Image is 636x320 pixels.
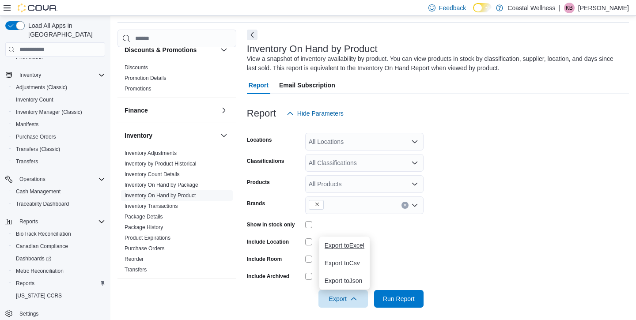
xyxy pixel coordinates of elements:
[12,266,105,276] span: Metrc Reconciliation
[12,253,55,264] a: Dashboards
[25,21,105,39] span: Load All Apps in [GEOGRAPHIC_DATA]
[12,278,105,289] span: Reports
[374,290,424,308] button: Run Report
[247,108,276,119] h3: Report
[247,30,257,40] button: Next
[12,229,75,239] a: BioTrack Reconciliation
[12,144,105,154] span: Transfers (Classic)
[9,185,109,198] button: Cash Management
[219,45,229,55] button: Discounts & Promotions
[125,45,197,54] h3: Discounts & Promotions
[566,3,573,13] span: KB
[9,240,109,252] button: Canadian Compliance
[219,130,229,141] button: Inventory
[247,54,625,73] div: View a snapshot of inventory availability by product. You can view products in stock by classific...
[12,229,105,239] span: BioTrack Reconciliation
[12,156,42,167] a: Transfers
[125,171,180,177] a: Inventory Count Details
[247,44,378,54] h3: Inventory On Hand by Product
[125,267,147,273] a: Transfers
[16,309,42,319] a: Settings
[16,70,105,80] span: Inventory
[125,106,148,115] h3: Finance
[9,81,109,94] button: Adjustments (Classic)
[16,96,53,103] span: Inventory Count
[16,280,34,287] span: Reports
[247,238,289,245] label: Include Location
[16,255,51,262] span: Dashboards
[247,136,272,143] label: Locations
[9,131,109,143] button: Purchase Orders
[16,216,105,227] span: Reports
[9,198,109,210] button: Traceabilty Dashboard
[411,138,418,145] button: Open list of options
[16,216,42,227] button: Reports
[12,94,57,105] a: Inventory Count
[16,121,38,128] span: Manifests
[507,3,555,13] p: Coastal Wellness
[16,174,105,184] span: Operations
[411,159,418,166] button: Open list of options
[9,118,109,131] button: Manifests
[16,292,62,299] span: [US_STATE] CCRS
[219,286,229,297] button: Loyalty
[12,241,72,252] a: Canadian Compliance
[247,273,289,280] label: Include Archived
[12,290,65,301] a: [US_STATE] CCRS
[9,277,109,290] button: Reports
[12,253,105,264] span: Dashboards
[411,181,418,188] button: Open list of options
[16,133,56,140] span: Purchase Orders
[559,3,560,13] p: |
[279,76,335,94] span: Email Subscription
[125,161,197,167] a: Inventory by Product Historical
[247,221,295,228] label: Show in stock only
[12,199,72,209] a: Traceabilty Dashboard
[383,294,415,303] span: Run Report
[9,94,109,106] button: Inventory Count
[12,186,105,197] span: Cash Management
[2,307,109,320] button: Settings
[12,82,71,93] a: Adjustments (Classic)
[125,106,217,115] button: Finance
[2,215,109,228] button: Reports
[12,119,105,130] span: Manifests
[16,308,105,319] span: Settings
[12,119,42,130] a: Manifests
[247,200,265,207] label: Brands
[16,146,60,153] span: Transfers (Classic)
[9,290,109,302] button: [US_STATE] CCRS
[9,265,109,277] button: Metrc Reconciliation
[247,179,270,186] label: Products
[249,76,269,94] span: Report
[12,156,105,167] span: Transfers
[9,106,109,118] button: Inventory Manager (Classic)
[319,254,370,272] button: Export toCsv
[16,200,69,207] span: Traceabilty Dashboard
[12,199,105,209] span: Traceabilty Dashboard
[19,310,38,317] span: Settings
[16,174,49,184] button: Operations
[125,256,144,262] a: Reorder
[12,186,64,197] a: Cash Management
[12,107,86,117] a: Inventory Manager (Classic)
[125,192,196,199] a: Inventory On Hand by Product
[125,287,146,296] h3: Loyalty
[16,109,82,116] span: Inventory Manager (Classic)
[16,84,67,91] span: Adjustments (Classic)
[117,62,236,98] div: Discounts & Promotions
[2,69,109,81] button: Inventory
[564,3,575,13] div: Kat Burkhalter
[125,45,217,54] button: Discounts & Promotions
[125,203,178,209] a: Inventory Transactions
[325,277,364,284] span: Export to Json
[12,107,105,117] span: Inventory Manager (Classic)
[12,132,60,142] a: Purchase Orders
[19,72,41,79] span: Inventory
[319,237,370,254] button: Export toExcel
[125,245,165,252] a: Purchase Orders
[125,235,170,241] a: Product Expirations
[314,202,320,207] button: Remove from selection in this group
[324,290,363,308] span: Export
[325,242,364,249] span: Export to Excel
